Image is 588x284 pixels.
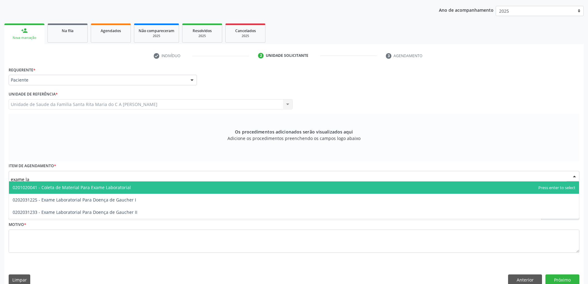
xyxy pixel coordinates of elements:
[235,129,353,135] span: Os procedimentos adicionados serão visualizados aqui
[187,34,218,38] div: 2025
[193,28,212,33] span: Resolvidos
[9,90,58,99] label: Unidade de referência
[439,6,494,14] p: Ano de acompanhamento
[9,36,40,40] div: Nova marcação
[230,34,261,38] div: 2025
[62,28,73,33] span: Na fila
[139,28,174,33] span: Não compareceram
[13,209,137,215] span: 0202031233 - Exame Laboratorial Para Doença de Gaucher II
[258,53,264,58] div: 2
[9,161,56,171] label: Item de agendamento
[9,220,26,230] label: Motivo
[13,197,136,203] span: 0202031225 - Exame Laboratorial Para Doença de Gaucher I
[13,184,131,190] span: 0201020041 - Coleta de Material Para Exame Laboratorial
[9,65,35,75] label: Requerente
[139,34,174,38] div: 2025
[11,173,567,185] input: Buscar por procedimento
[21,27,28,34] div: person_add
[227,135,361,142] span: Adicione os procedimentos preenchendo os campos logo abaixo
[11,77,184,83] span: Paciente
[235,28,256,33] span: Cancelados
[266,53,308,58] div: Unidade solicitante
[101,28,121,33] span: Agendados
